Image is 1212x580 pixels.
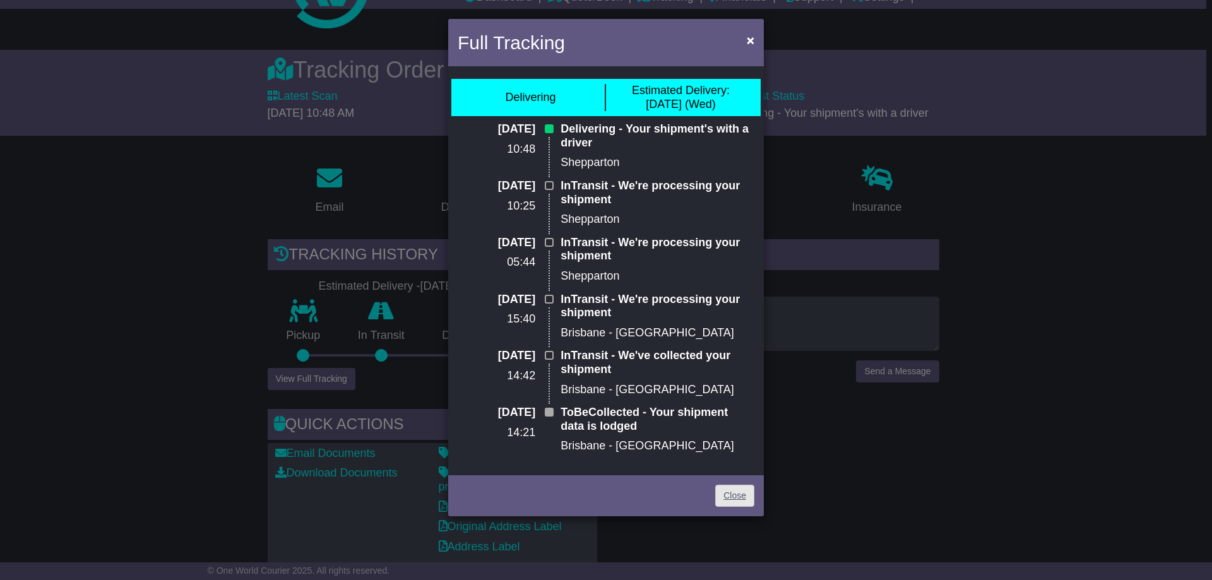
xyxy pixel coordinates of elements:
p: InTransit - We're processing your shipment [561,236,754,263]
p: Delivering - Your shipment's with a driver [561,122,754,150]
p: InTransit - We're processing your shipment [561,293,754,320]
a: Close [715,485,754,507]
button: Close [740,27,761,53]
p: [DATE] [458,406,535,420]
p: [DATE] [458,179,535,193]
p: Shepparton [561,269,754,283]
p: Brisbane - [GEOGRAPHIC_DATA] [561,383,754,397]
p: 10:25 [458,199,535,213]
div: [DATE] (Wed) [632,84,730,111]
p: Shepparton [561,156,754,170]
p: 14:21 [458,426,535,440]
p: InTransit - We're processing your shipment [561,179,754,206]
span: × [747,33,754,47]
h4: Full Tracking [458,28,565,57]
span: Estimated Delivery: [632,84,730,97]
p: 14:42 [458,369,535,383]
p: 05:44 [458,256,535,269]
p: [DATE] [458,349,535,363]
p: [DATE] [458,122,535,136]
p: Shepparton [561,213,754,227]
p: InTransit - We've collected your shipment [561,349,754,376]
p: ToBeCollected - Your shipment data is lodged [561,406,754,433]
p: [DATE] [458,236,535,250]
p: 15:40 [458,312,535,326]
p: Brisbane - [GEOGRAPHIC_DATA] [561,326,754,340]
p: 10:48 [458,143,535,157]
p: Brisbane - [GEOGRAPHIC_DATA] [561,439,754,453]
div: Delivering [505,91,555,105]
p: [DATE] [458,293,535,307]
